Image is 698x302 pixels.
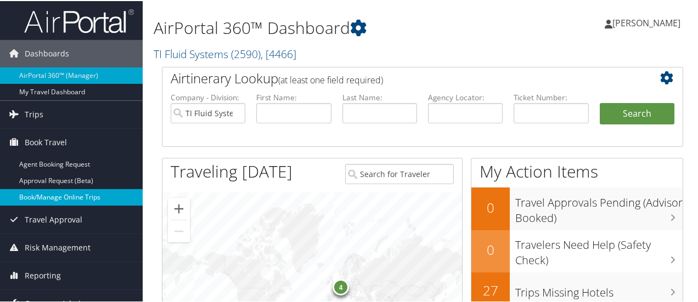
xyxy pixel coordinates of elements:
button: Zoom out [168,219,190,241]
label: First Name: [256,91,331,102]
h3: Travelers Need Help (Safety Check) [515,231,683,267]
label: Agency Locator: [428,91,503,102]
h2: 0 [471,197,510,216]
label: Ticket Number: [514,91,588,102]
h2: Airtinerary Lookup [171,68,631,87]
span: Trips [25,100,43,127]
span: Reporting [25,261,61,288]
span: Dashboards [25,39,69,66]
div: 4 [333,277,349,294]
span: Travel Approval [25,205,82,232]
span: Book Travel [25,128,67,155]
a: TI Fluid Systems [154,45,296,60]
label: Last Name: [342,91,417,102]
a: [PERSON_NAME] [605,5,691,38]
span: Risk Management [25,233,91,260]
h1: My Action Items [471,159,683,182]
a: 0Travel Approvals Pending (Advisor Booked) [471,186,683,229]
h1: AirPortal 360™ Dashboard [154,15,512,38]
h3: Travel Approvals Pending (Advisor Booked) [515,189,683,225]
label: Company - Division: [171,91,245,102]
a: 0Travelers Need Help (Safety Check) [471,229,683,271]
input: Search for Traveler [345,163,453,183]
button: Search [600,102,674,124]
h2: 27 [471,280,510,299]
h2: 0 [471,240,510,258]
span: ( 2590 ) [231,45,261,60]
button: Zoom in [168,197,190,219]
h1: Traveling [DATE] [171,159,292,182]
span: (at least one field required) [278,73,383,85]
img: airportal-logo.png [24,7,134,33]
h3: Trips Missing Hotels [515,278,683,299]
span: , [ 4466 ] [261,45,296,60]
span: [PERSON_NAME] [612,16,680,28]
